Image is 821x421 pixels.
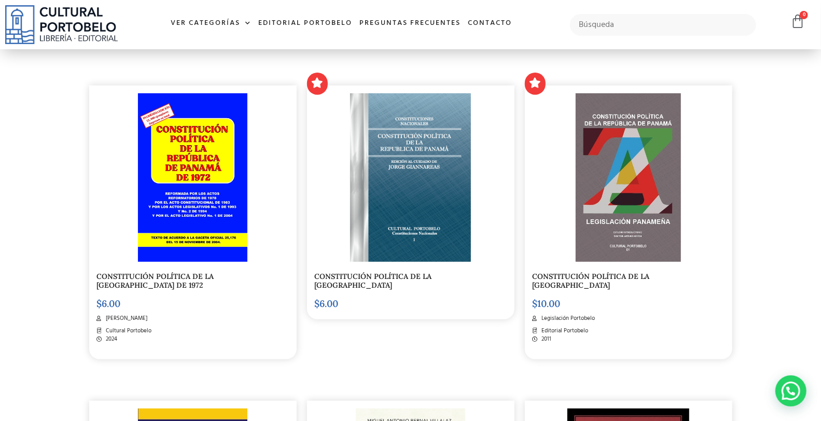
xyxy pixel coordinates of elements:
a: Preguntas frecuentes [356,12,464,35]
span: 2011 [539,335,551,344]
img: LP01-2.jpg [576,93,681,262]
span: 2024 [103,335,117,344]
a: 0 [790,14,805,29]
span: Editorial Portobelo [539,327,588,335]
img: Captura-de-Pantalla-2022-10-21-a-las-10.07.16-a.-m..png [350,93,471,262]
span: Cultural Portobelo [103,327,151,335]
a: Ver Categorías [167,12,255,35]
bdi: 10.00 [533,298,561,310]
bdi: 6.00 [97,298,121,310]
span: 0 [800,11,808,19]
a: Contacto [464,12,516,35]
a: CONSTITUCIÓN POLÍTICA DE LA [GEOGRAPHIC_DATA] DE 1972 [97,272,214,290]
span: $ [533,298,538,310]
div: Contactar por WhatsApp [775,375,806,406]
input: Búsqueda [570,14,756,36]
a: CONSTITUCIÓN POLÍTICA DE LA [GEOGRAPHIC_DATA] [315,272,432,290]
img: PORTADA constitucion final cuvas_Mesa de trabajo 1 [138,93,247,262]
bdi: 6.00 [315,298,339,310]
span: $ [315,298,320,310]
a: CONSTITUCIÓN POLÍTICA DE LA [GEOGRAPHIC_DATA] [533,272,650,290]
a: Editorial Portobelo [255,12,356,35]
span: $ [97,298,102,310]
span: [PERSON_NAME] [103,314,147,323]
span: Legislación Portobelo [539,314,595,323]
